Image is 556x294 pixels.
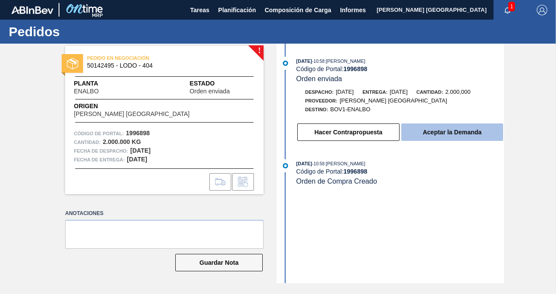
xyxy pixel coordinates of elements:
[87,62,246,69] span: 50142495 - ALODINE - 404
[74,102,214,111] span: Origen
[296,65,504,72] div: Código de Portal:
[127,156,147,163] strong: [DATE]
[74,111,190,117] span: [PERSON_NAME] [GEOGRAPHIC_DATA]
[493,4,521,16] button: Notificaciones
[232,173,254,191] div: Informar cambio de Pedido
[283,163,288,168] img: atual
[74,155,125,164] span: Fecha de Entrega:
[296,75,342,82] span: Orden enviada
[74,131,124,136] font: Código de Portal:
[190,79,255,88] span: Estado
[218,5,256,15] span: Planificación
[9,27,164,37] h1: Pedidos
[283,61,288,66] img: atual
[296,168,504,175] div: Código de Portal:
[264,5,331,15] span: Composición de Carga
[67,58,78,69] img: estado
[305,107,328,112] span: Destino:
[190,5,209,15] span: Tareas
[87,54,209,62] span: PEDIDO EN NEGOCIACIÓN
[401,123,503,141] button: Aceptar la Demanda
[330,106,371,113] span: BOV1-ENALBO
[445,89,471,95] span: 2.000,000
[175,254,263,271] button: Guardar Nota
[74,138,101,147] span: Cantidad :
[362,89,387,95] span: Entrega:
[340,97,447,104] span: [PERSON_NAME] [GEOGRAPHIC_DATA]
[297,123,400,141] button: Hacer Contrapropuesta
[74,147,128,155] span: Fecha de Despacho:
[296,58,312,64] span: [DATE]
[190,88,230,95] span: Orden enviada
[130,147,150,154] strong: [DATE]
[305,98,337,103] span: Proveedor:
[74,88,99,95] span: ENALBO
[209,173,231,191] div: Ir a la Composición de Carga
[103,138,141,145] strong: 2.000.000 KG
[390,89,408,95] span: [DATE]
[344,65,368,72] strong: 1996898
[324,161,365,166] span: : [PERSON_NAME]
[305,89,334,95] span: Despacho:
[508,2,515,11] span: 1
[296,161,312,166] span: [DATE]
[417,89,443,95] span: Cantidad:
[344,168,368,175] strong: 1996898
[296,178,377,185] span: Orden de Compra Creado
[324,58,365,64] span: : [PERSON_NAME]
[74,79,123,88] span: Planta
[11,6,53,14] img: TNhmsLtSVTkK8tSr43FrP2fwEKptu5GPRR3wAAAABJRU5ErkJggg==
[340,5,366,15] span: Informes
[126,130,150,137] strong: 1996898
[336,89,354,95] span: [DATE]
[312,59,324,64] span: - 10:58
[537,5,547,15] img: Cerrar sesión
[312,161,324,166] span: - 10:58
[65,207,264,220] label: Anotaciones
